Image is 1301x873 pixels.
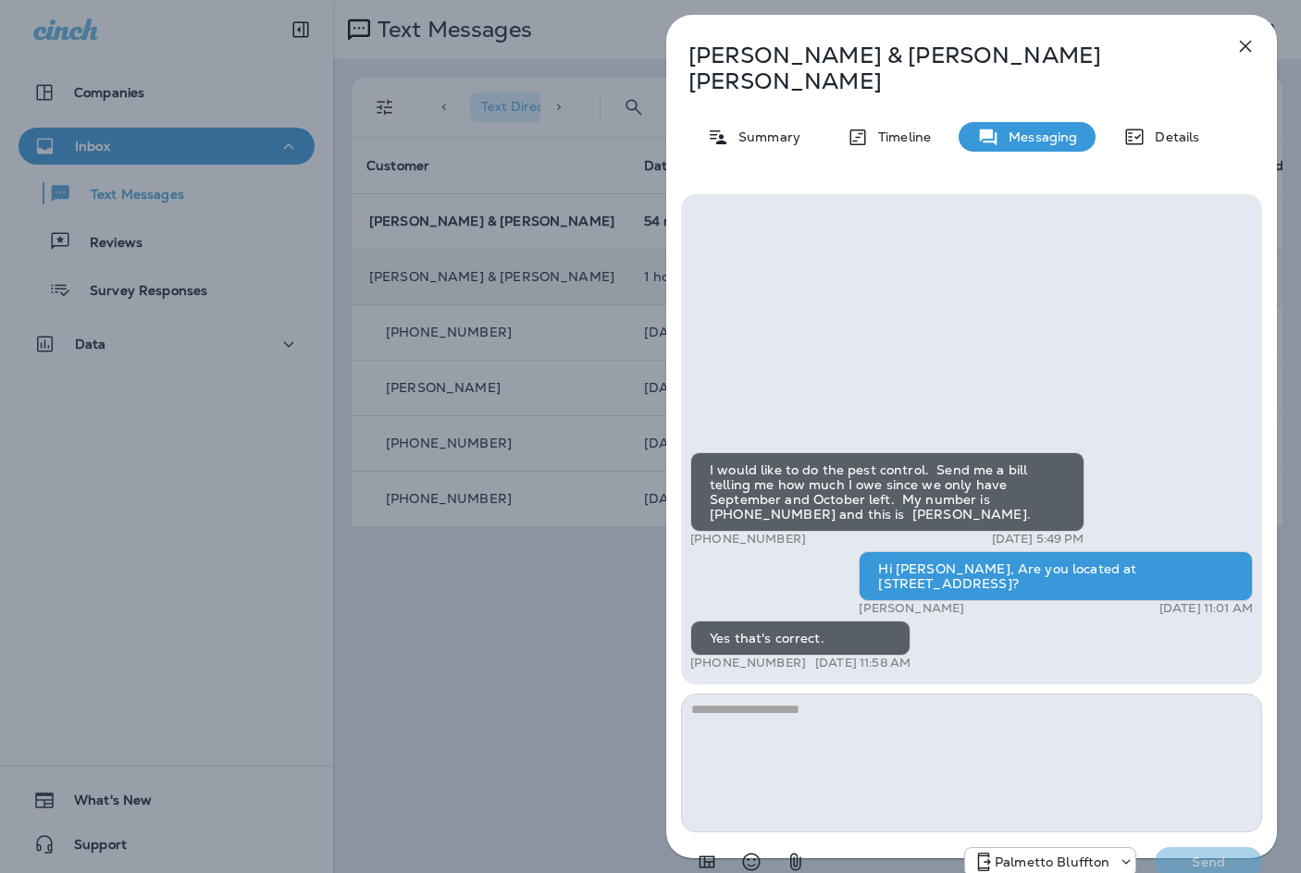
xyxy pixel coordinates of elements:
div: +1 (843) 604-3631 [965,851,1135,873]
p: [PHONE_NUMBER] [690,532,806,547]
p: [PHONE_NUMBER] [690,656,806,670]
p: [PERSON_NAME] [859,601,964,616]
p: [DATE] 5:49 PM [992,532,1084,547]
p: Messaging [999,129,1077,144]
p: [PERSON_NAME] & [PERSON_NAME] [PERSON_NAME] [688,43,1194,94]
p: [DATE] 11:58 AM [815,656,911,670]
p: Palmetto Bluffton [995,855,1109,869]
p: Timeline [869,129,931,144]
div: I would like to do the pest control. Send me a bill telling me how much I owe since we only have ... [690,452,1084,532]
div: Yes that's correct. [690,621,911,656]
p: Summary [729,129,800,144]
div: Hi [PERSON_NAME], Are you located at [STREET_ADDRESS]? [859,551,1253,601]
p: [DATE] 11:01 AM [1159,601,1253,616]
p: Details [1146,129,1199,144]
